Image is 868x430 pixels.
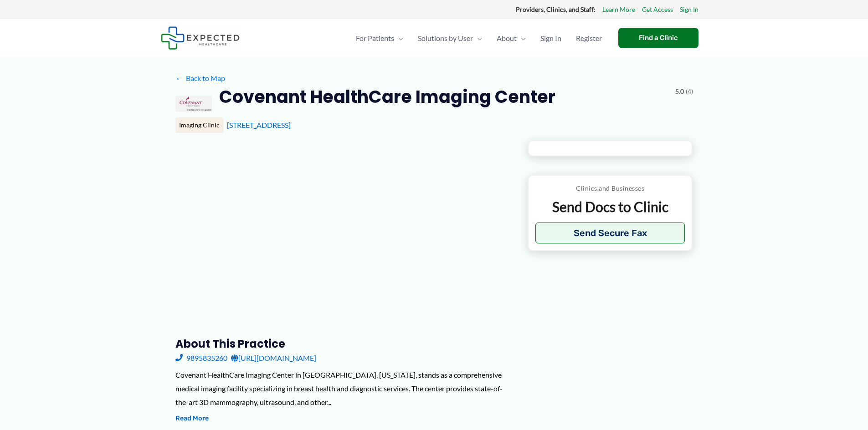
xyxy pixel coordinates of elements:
[161,26,240,50] img: Expected Healthcare Logo - side, dark font, small
[569,22,609,54] a: Register
[602,4,635,15] a: Learn More
[516,5,596,13] strong: Providers, Clinics, and Staff:
[535,198,685,216] p: Send Docs to Clinic
[675,86,684,97] span: 5.0
[349,22,609,54] nav: Primary Site Navigation
[227,121,291,129] a: [STREET_ADDRESS]
[686,86,693,97] span: (4)
[618,28,699,48] a: Find a Clinic
[231,351,316,365] a: [URL][DOMAIN_NAME]
[535,182,685,194] p: Clinics and Businesses
[356,22,394,54] span: For Patients
[642,4,673,15] a: Get Access
[680,4,699,15] a: Sign In
[497,22,517,54] span: About
[175,413,209,424] button: Read More
[175,71,225,85] a: ←Back to Map
[175,351,227,365] a: 9895835260
[540,22,561,54] span: Sign In
[535,223,685,243] button: Send Secure Fax
[411,22,489,54] a: Solutions by UserMenu Toggle
[394,22,403,54] span: Menu Toggle
[473,22,482,54] span: Menu Toggle
[219,86,555,108] h2: Covenant HealthCare Imaging Center
[175,117,223,133] div: Imaging Clinic
[489,22,533,54] a: AboutMenu Toggle
[175,368,513,409] div: Covenant HealthCare Imaging Center in [GEOGRAPHIC_DATA], [US_STATE], stands as a comprehensive me...
[418,22,473,54] span: Solutions by User
[533,22,569,54] a: Sign In
[576,22,602,54] span: Register
[175,74,184,82] span: ←
[175,337,513,351] h3: About this practice
[517,22,526,54] span: Menu Toggle
[349,22,411,54] a: For PatientsMenu Toggle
